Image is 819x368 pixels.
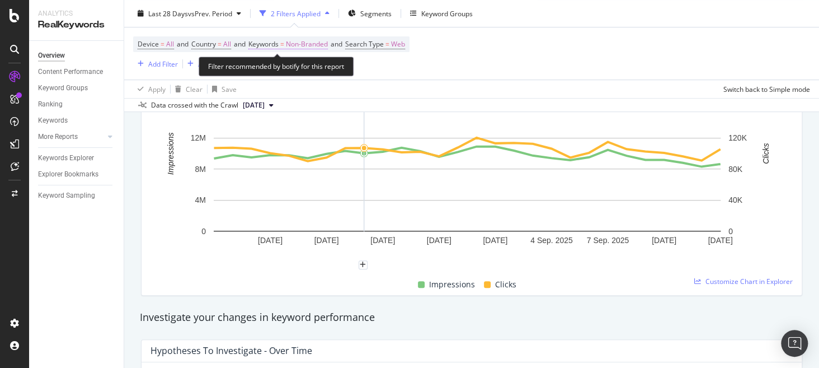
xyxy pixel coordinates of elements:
[151,100,238,110] div: Data crossed with the Crawl
[314,236,339,245] text: [DATE]
[150,70,784,265] svg: A chart.
[652,236,676,245] text: [DATE]
[38,99,116,110] a: Ranking
[195,165,206,174] text: 8M
[183,57,249,71] button: Add Filter Group
[38,152,116,164] a: Keywords Explorer
[150,345,312,356] div: Hypotheses to Investigate - Over Time
[222,84,237,94] div: Save
[38,169,98,180] div: Explorer Bookmarks
[148,8,188,18] span: Last 28 Days
[587,236,629,245] text: 7 Sep. 2025
[406,4,477,22] button: Keyword Groups
[483,236,507,245] text: [DATE]
[719,80,810,98] button: Switch back to Simple mode
[359,260,368,269] div: plus
[38,66,116,78] a: Content Performance
[728,195,743,204] text: 40K
[199,57,354,76] div: Filter recommended by botify for this report
[708,236,732,245] text: [DATE]
[38,152,94,164] div: Keywords Explorer
[38,115,116,127] a: Keywords
[198,59,249,68] div: Add Filter Group
[385,39,389,49] span: =
[331,39,342,49] span: and
[38,115,68,127] div: Keywords
[723,84,810,94] div: Switch back to Simple mode
[171,80,203,98] button: Clear
[238,99,278,112] button: [DATE]
[427,236,451,245] text: [DATE]
[38,131,105,143] a: More Reports
[133,4,246,22] button: Last 28 DaysvsPrev. Period
[258,236,283,245] text: [DATE]
[530,236,573,245] text: 4 Sep. 2025
[345,39,384,49] span: Search Type
[280,39,284,49] span: =
[186,84,203,94] div: Clear
[38,50,65,62] div: Overview
[38,82,88,94] div: Keyword Groups
[138,39,159,49] span: Device
[201,226,206,235] text: 0
[38,66,103,78] div: Content Performance
[38,190,116,202] a: Keyword Sampling
[218,39,222,49] span: =
[208,80,237,98] button: Save
[140,310,803,325] div: Investigate your changes in keyword performance
[38,190,95,202] div: Keyword Sampling
[271,8,321,18] div: 2 Filters Applied
[728,165,743,174] text: 80K
[234,39,246,49] span: and
[705,277,793,286] span: Customize Chart in Explorer
[148,84,166,94] div: Apply
[391,36,405,52] span: Web
[38,9,115,18] div: Analytics
[694,277,793,286] a: Customize Chart in Explorer
[343,4,396,22] button: Segments
[223,36,231,52] span: All
[728,226,733,235] text: 0
[286,36,328,52] span: Non-Branded
[38,99,63,110] div: Ranking
[728,133,747,142] text: 120K
[360,8,392,18] span: Segments
[133,57,178,71] button: Add Filter
[38,18,115,31] div: RealKeywords
[421,8,473,18] div: Keyword Groups
[255,4,334,22] button: 2 Filters Applied
[188,8,232,18] span: vs Prev. Period
[38,50,116,62] a: Overview
[133,80,166,98] button: Apply
[248,39,279,49] span: Keywords
[370,236,395,245] text: [DATE]
[161,39,164,49] span: =
[38,169,116,180] a: Explorer Bookmarks
[761,143,770,164] text: Clicks
[195,195,206,204] text: 4M
[191,39,216,49] span: Country
[177,39,189,49] span: and
[781,330,808,357] div: Open Intercom Messenger
[148,59,178,68] div: Add Filter
[243,100,265,110] span: 2025 Sep. 9th
[495,278,516,291] span: Clicks
[191,133,206,142] text: 12M
[38,131,78,143] div: More Reports
[166,36,174,52] span: All
[166,132,175,174] text: Impressions
[429,278,475,291] span: Impressions
[38,82,116,94] a: Keyword Groups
